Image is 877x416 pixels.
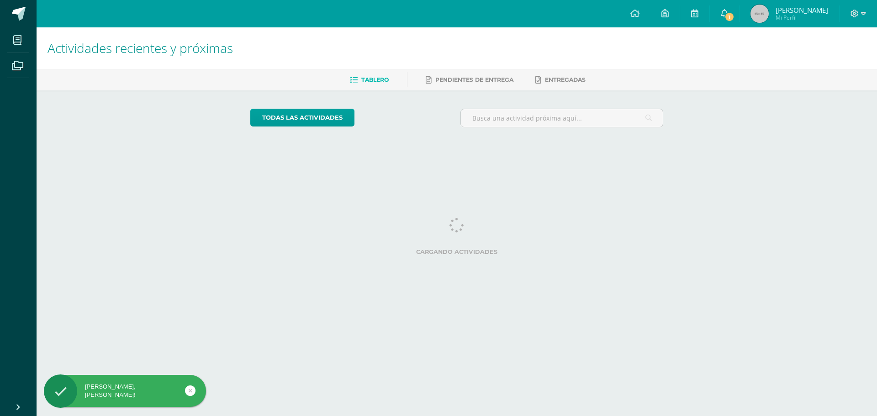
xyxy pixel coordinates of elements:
[545,76,586,83] span: Entregadas
[250,248,664,255] label: Cargando actividades
[435,76,513,83] span: Pendientes de entrega
[426,73,513,87] a: Pendientes de entrega
[350,73,389,87] a: Tablero
[44,383,206,399] div: [PERSON_NAME], [PERSON_NAME]!
[535,73,586,87] a: Entregadas
[724,12,734,22] span: 1
[461,109,663,127] input: Busca una actividad próxima aquí...
[48,39,233,57] span: Actividades recientes y próximas
[776,5,828,15] span: [PERSON_NAME]
[776,14,828,21] span: Mi Perfil
[361,76,389,83] span: Tablero
[750,5,769,23] img: 45x45
[250,109,354,126] a: todas las Actividades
